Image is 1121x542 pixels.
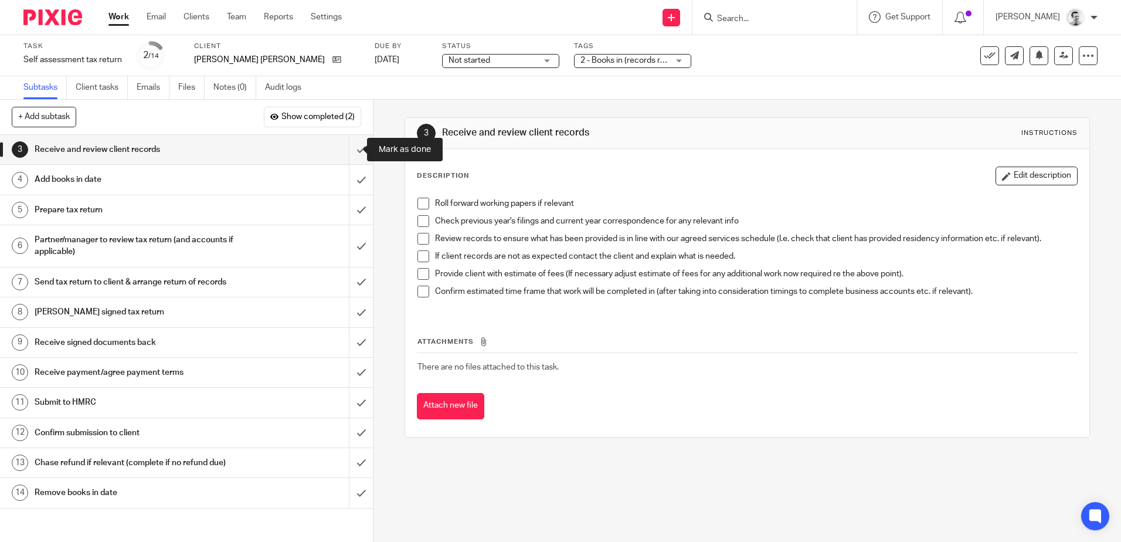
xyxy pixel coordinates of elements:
a: Subtasks [23,76,67,99]
span: Not started [449,56,490,65]
h1: Remove books in date [35,484,236,502]
a: Team [227,11,246,23]
h1: Receive payment/agree payment terms [35,364,236,381]
img: Pixie [23,9,82,25]
h1: Receive signed documents back [35,334,236,351]
span: Show completed (2) [281,113,355,122]
div: Self assessment tax return [23,54,122,66]
a: Clients [184,11,209,23]
label: Due by [375,42,427,51]
small: /14 [148,53,159,59]
p: Confirm estimated time frame that work will be completed in (after taking into consideration timi... [435,286,1076,297]
div: 10 [12,364,28,381]
label: Task [23,42,122,51]
p: [PERSON_NAME] [PERSON_NAME] Edge [194,54,327,66]
div: 8 [12,304,28,320]
img: Andy_2025.jpg [1066,8,1085,27]
h1: Receive and review client records [442,127,772,139]
span: 2 - Books in (records received) [580,56,692,65]
div: Instructions [1021,128,1078,138]
div: 2 [143,49,159,62]
div: 11 [12,394,28,411]
a: Files [178,76,205,99]
div: 7 [12,274,28,290]
a: Settings [311,11,342,23]
h1: Add books in date [35,171,236,188]
label: Status [442,42,559,51]
a: Reports [264,11,293,23]
label: Tags [574,42,691,51]
div: 5 [12,202,28,218]
a: Notes (0) [213,76,256,99]
p: Description [417,171,469,181]
a: Client tasks [76,76,128,99]
div: 12 [12,425,28,441]
p: If client records are not as expected contact the client and explain what is needed. [435,250,1076,262]
div: 9 [12,334,28,351]
div: 4 [12,172,28,188]
a: Email [147,11,166,23]
a: Emails [137,76,169,99]
h1: Send tax return to client & arrange return of records [35,273,236,291]
div: 14 [12,485,28,501]
button: Show completed (2) [264,107,361,127]
input: Search [716,14,821,25]
span: Get Support [885,13,930,21]
h1: Prepare tax return [35,201,236,219]
button: + Add subtask [12,107,76,127]
h1: Submit to HMRC [35,394,236,411]
div: 6 [12,238,28,254]
p: [PERSON_NAME] [996,11,1060,23]
h1: Partner/manager to review tax return (and accounts if applicable) [35,231,236,261]
p: Provide client with estimate of fees (If necessary adjust estimate of fees for any additional wor... [435,268,1076,280]
div: 13 [12,455,28,471]
button: Attach new file [417,393,484,419]
p: Review records to ensure what has been provided is in line with our agreed services schedule (I.e... [435,233,1076,245]
span: Attachments [417,338,474,345]
div: 3 [417,124,436,143]
div: 3 [12,141,28,158]
p: Check previous year's filings and current year correspondence for any relevant info [435,215,1076,227]
h1: [PERSON_NAME] signed tax return [35,303,236,321]
h1: Receive and review client records [35,141,236,158]
button: Edit description [996,167,1078,185]
h1: Chase refund if relevant (complete if no refund due) [35,454,236,472]
h1: Confirm submission to client [35,424,236,442]
span: [DATE] [375,56,399,64]
label: Client [194,42,360,51]
span: There are no files attached to this task. [417,363,559,371]
a: Work [108,11,129,23]
p: Roll forward working papers if relevant [435,198,1076,209]
a: Audit logs [265,76,310,99]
